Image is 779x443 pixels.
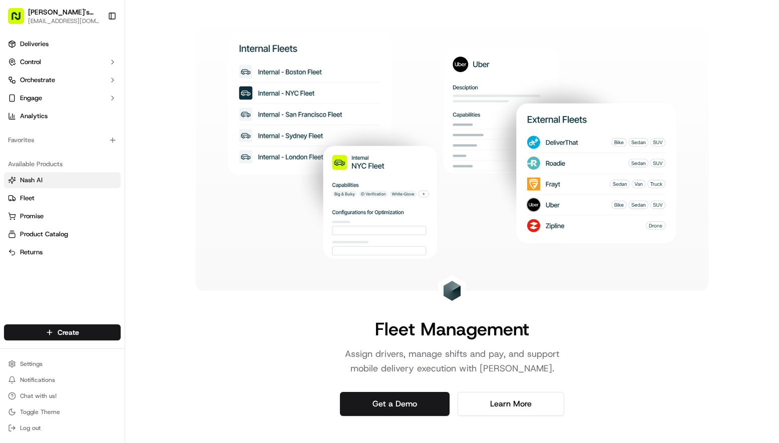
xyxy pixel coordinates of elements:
img: 1736555255976-a54dd68f-1ca7-489b-9aae-adbdc363a1c4 [10,96,28,114]
button: Notifications [4,373,121,387]
button: [PERSON_NAME]'s Original [28,7,100,17]
img: Landing Page Image [228,32,676,259]
div: Available Products [4,156,121,172]
img: Nash [10,10,30,30]
button: Control [4,54,121,70]
div: Favorites [4,132,121,148]
button: Nash AI [4,172,121,188]
a: Fleet [8,194,117,203]
span: Returns [20,248,43,257]
span: Analytics [20,112,48,121]
a: Product Catalog [8,230,117,239]
span: Log out [20,424,41,432]
button: Promise [4,208,121,224]
input: Got a question? Start typing here... [26,65,180,75]
button: [EMAIL_ADDRESS][DOMAIN_NAME] [28,17,100,25]
a: Analytics [4,108,121,124]
span: Engage [20,94,42,103]
button: Toggle Theme [4,405,121,419]
button: [PERSON_NAME]'s Original[EMAIL_ADDRESS][DOMAIN_NAME] [4,4,104,28]
h1: Fleet Management [375,319,529,339]
a: Powered byPylon [71,169,121,177]
div: We're available if you need us! [34,106,127,114]
a: Learn More [458,392,564,416]
button: Start new chat [170,99,182,111]
a: Get a Demo [340,392,450,416]
button: Create [4,324,121,340]
span: Notifications [20,376,55,384]
button: Returns [4,244,121,260]
span: Chat with us! [20,392,57,400]
span: Promise [20,212,44,221]
span: API Documentation [95,145,161,155]
button: Settings [4,357,121,371]
span: Pylon [100,170,121,177]
div: 💻 [85,146,93,154]
span: Control [20,58,41,67]
a: Deliveries [4,36,121,52]
span: Nash AI [20,176,43,185]
div: Start new chat [34,96,164,106]
a: 💻API Documentation [81,141,165,159]
button: Orchestrate [4,72,121,88]
span: Product Catalog [20,230,68,239]
span: Fleet [20,194,35,203]
a: Promise [8,212,117,221]
button: Product Catalog [4,226,121,242]
button: Log out [4,421,121,435]
span: Toggle Theme [20,408,60,416]
p: Assign drivers, manage shifts and pay, and support mobile delivery execution with [PERSON_NAME]. [324,347,580,376]
a: 📗Knowledge Base [6,141,81,159]
span: Knowledge Base [20,145,77,155]
img: Landing Page Icon [442,281,462,301]
div: 📗 [10,146,18,154]
a: Nash AI [8,176,117,185]
button: Engage [4,90,121,106]
button: Fleet [4,190,121,206]
a: Returns [8,248,117,257]
span: Create [58,327,79,337]
p: Welcome 👋 [10,40,182,56]
span: Deliveries [20,40,49,49]
span: Settings [20,360,43,368]
span: Orchestrate [20,76,55,85]
button: Chat with us! [4,389,121,403]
